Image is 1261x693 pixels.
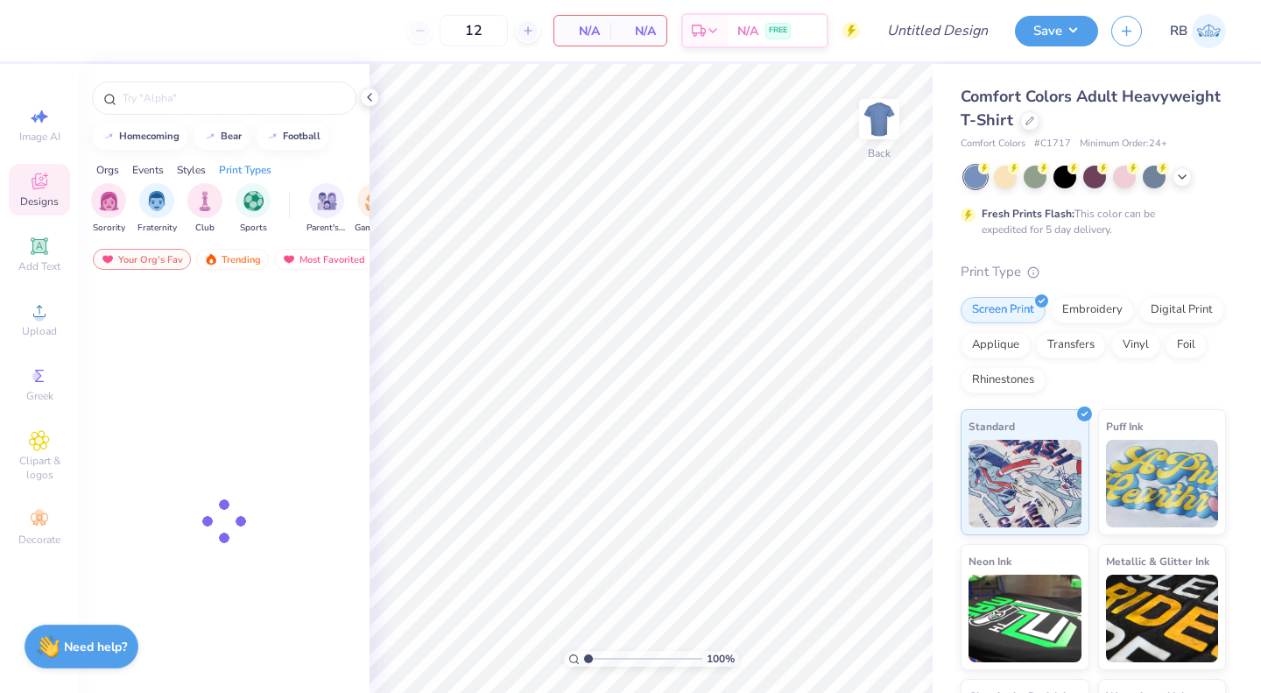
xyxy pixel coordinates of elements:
span: Sorority [93,222,125,235]
img: Standard [969,440,1081,527]
span: N/A [621,22,656,40]
span: # C1717 [1034,137,1071,152]
span: Standard [969,417,1015,435]
button: filter button [306,183,347,235]
img: Club Image [195,191,215,211]
span: Add Text [18,259,60,273]
img: most_fav.gif [101,253,115,265]
div: Digital Print [1139,297,1224,323]
div: football [283,131,321,141]
button: bear [194,124,250,150]
span: Comfort Colors Adult Heavyweight T-Shirt [961,86,1221,131]
div: Your Org's Fav [93,249,191,270]
div: Rhinestones [961,367,1046,393]
input: – – [440,15,508,46]
img: Puff Ink [1106,440,1219,527]
span: FREE [769,25,787,37]
span: Puff Ink [1106,417,1143,435]
div: Most Favorited [274,249,373,270]
img: Fraternity Image [147,191,166,211]
img: trend_line.gif [203,131,217,142]
div: Styles [177,162,206,178]
span: Fraternity [137,222,177,235]
div: Screen Print [961,297,1046,323]
button: filter button [355,183,395,235]
div: Trending [196,249,269,270]
img: Back [862,102,897,137]
strong: Fresh Prints Flash: [982,207,1074,221]
button: filter button [91,183,126,235]
span: Sports [240,222,267,235]
span: Designs [20,194,59,209]
span: Neon Ink [969,552,1011,570]
span: Comfort Colors [961,137,1025,152]
input: Untitled Design [873,13,1002,48]
span: Decorate [18,533,60,547]
div: Print Type [961,262,1226,282]
img: trend_line.gif [102,131,116,142]
img: trend_line.gif [265,131,279,142]
div: filter for Sports [236,183,271,235]
div: filter for Fraternity [137,183,177,235]
img: Parent's Weekend Image [317,191,337,211]
span: N/A [737,22,758,40]
span: Game Day [355,222,395,235]
button: homecoming [92,124,187,150]
span: 100 % [707,651,735,667]
div: filter for Sorority [91,183,126,235]
div: homecoming [119,131,180,141]
span: Parent's Weekend [306,222,347,235]
div: Foil [1166,332,1207,358]
span: Greek [26,389,53,403]
img: trending.gif [204,253,218,265]
div: bear [221,131,242,141]
button: Save [1015,16,1098,46]
img: Game Day Image [365,191,385,211]
span: Club [195,222,215,235]
div: Vinyl [1111,332,1160,358]
div: filter for Parent's Weekend [306,183,347,235]
div: Transfers [1036,332,1106,358]
img: most_fav.gif [282,253,296,265]
span: Metallic & Glitter Ink [1106,552,1209,570]
div: Events [132,162,164,178]
span: Clipart & logos [9,454,70,482]
strong: Need help? [64,639,127,655]
div: This color can be expedited for 5 day delivery. [982,206,1197,237]
a: RB [1170,14,1226,48]
img: Neon Ink [969,575,1081,662]
div: Orgs [96,162,119,178]
div: Print Types [219,162,271,178]
span: Minimum Order: 24 + [1080,137,1167,152]
div: filter for Game Day [355,183,395,235]
div: Applique [961,332,1031,358]
span: Image AI [19,130,60,144]
span: RB [1170,21,1187,41]
span: Upload [22,324,57,338]
img: Rachel Burke [1192,14,1226,48]
img: Sports Image [243,191,264,211]
span: N/A [565,22,600,40]
button: filter button [137,183,177,235]
input: Try "Alpha" [121,89,345,107]
button: football [256,124,328,150]
div: Back [868,145,891,161]
div: filter for Club [187,183,222,235]
img: Metallic & Glitter Ink [1106,575,1219,662]
img: Sorority Image [99,191,119,211]
div: Embroidery [1051,297,1134,323]
button: filter button [187,183,222,235]
button: filter button [236,183,271,235]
